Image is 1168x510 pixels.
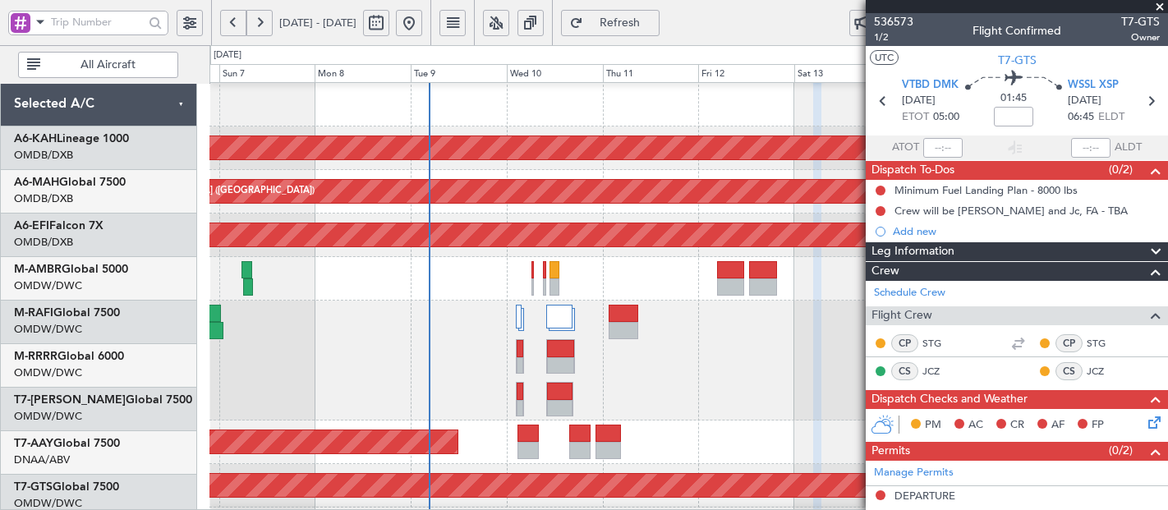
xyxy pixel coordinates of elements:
[1087,336,1124,351] a: STG
[14,220,49,232] span: A6-EFI
[874,13,913,30] span: 536573
[14,264,128,275] a: M-AMBRGlobal 5000
[214,48,241,62] div: [DATE]
[894,204,1128,218] div: Crew will be [PERSON_NAME] and Jc, FA - TBA
[871,161,954,180] span: Dispatch To-Dos
[871,262,899,281] span: Crew
[44,59,172,71] span: All Aircraft
[14,438,120,449] a: T7-AAYGlobal 7500
[902,109,929,126] span: ETOT
[1010,417,1024,434] span: CR
[507,64,603,84] div: Wed 10
[1109,161,1133,178] span: (0/2)
[891,334,918,352] div: CP
[1115,140,1142,156] span: ALDT
[14,394,126,406] span: T7-[PERSON_NAME]
[922,364,959,379] a: JCZ
[1092,417,1104,434] span: FP
[14,409,82,424] a: OMDW/DWC
[14,438,53,449] span: T7-AAY
[18,52,178,78] button: All Aircraft
[870,50,899,65] button: UTC
[603,64,699,84] div: Thu 11
[925,417,941,434] span: PM
[14,453,70,467] a: DNAA/ABV
[14,133,57,145] span: A6-KAH
[51,10,144,34] input: Trip Number
[973,22,1061,39] div: Flight Confirmed
[14,394,192,406] a: T7-[PERSON_NAME]Global 7500
[1051,417,1065,434] span: AF
[874,465,954,481] a: Manage Permits
[871,306,932,325] span: Flight Crew
[219,64,315,84] div: Sun 7
[794,64,890,84] div: Sat 13
[14,481,119,493] a: T7-GTSGlobal 7500
[14,177,126,188] a: A6-MAHGlobal 7500
[14,481,53,493] span: T7-GTS
[315,64,411,84] div: Mon 8
[14,278,82,293] a: OMDW/DWC
[893,224,1160,238] div: Add new
[968,417,983,434] span: AC
[14,191,73,206] a: OMDB/DXB
[1121,30,1160,44] span: Owner
[1068,109,1094,126] span: 06:45
[14,351,124,362] a: M-RRRRGlobal 6000
[14,264,62,275] span: M-AMBR
[411,64,507,84] div: Tue 9
[892,140,919,156] span: ATOT
[586,17,654,29] span: Refresh
[1068,77,1119,94] span: WSSL XSP
[14,307,120,319] a: M-RAFIGlobal 7500
[1087,364,1124,379] a: JCZ
[891,362,918,380] div: CS
[1109,442,1133,459] span: (0/2)
[14,307,53,319] span: M-RAFI
[14,220,103,232] a: A6-EFIFalcon 7X
[923,138,963,158] input: --:--
[561,10,660,36] button: Refresh
[14,351,57,362] span: M-RRRR
[871,390,1028,409] span: Dispatch Checks and Weather
[871,442,910,461] span: Permits
[1098,109,1124,126] span: ELDT
[871,242,954,261] span: Leg Information
[933,109,959,126] span: 05:00
[894,183,1078,197] div: Minimum Fuel Landing Plan - 8000 lbs
[698,64,794,84] div: Fri 12
[902,93,936,109] span: [DATE]
[1068,93,1101,109] span: [DATE]
[14,148,73,163] a: OMDB/DXB
[922,336,959,351] a: STG
[902,77,959,94] span: VTBD DMK
[279,16,356,30] span: [DATE] - [DATE]
[14,322,82,337] a: OMDW/DWC
[894,489,955,503] div: DEPARTURE
[14,133,129,145] a: A6-KAHLineage 1000
[998,52,1037,69] span: T7-GTS
[1055,362,1083,380] div: CS
[1000,90,1027,107] span: 01:45
[14,365,82,380] a: OMDW/DWC
[1055,334,1083,352] div: CP
[874,285,945,301] a: Schedule Crew
[14,177,59,188] span: A6-MAH
[14,235,73,250] a: OMDB/DXB
[1121,13,1160,30] span: T7-GTS
[874,30,913,44] span: 1/2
